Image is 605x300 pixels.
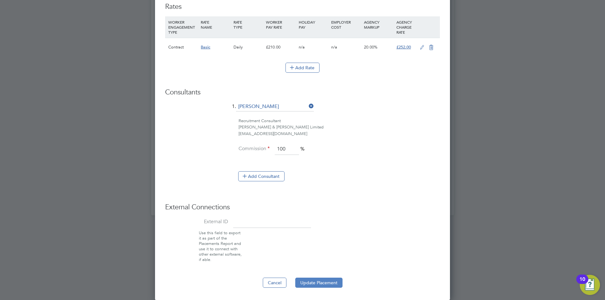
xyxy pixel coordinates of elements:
div: EMPLOYER COST [330,16,362,33]
div: WORKER ENGAGEMENT TYPE [167,16,199,38]
label: Commission [238,145,270,152]
div: HOLIDAY PAY [297,16,330,33]
div: 10 [579,279,585,287]
input: Search for... [236,102,314,111]
div: AGENCY MARKUP [362,16,395,33]
div: AGENCY CHARGE RATE [395,16,417,38]
span: Use this field to export it as part of the Placements Report and use it to connect with other ext... [199,230,242,262]
div: £210.00 [264,38,297,56]
span: £252.00 [396,44,411,50]
span: n/a [331,44,337,50]
span: n/a [299,44,305,50]
div: RATE NAME [199,16,232,33]
button: Open Resource Center, 10 new notifications [580,275,600,295]
h3: Consultants [165,88,440,97]
span: Basic [201,44,210,50]
div: [EMAIL_ADDRESS][DOMAIN_NAME] [239,131,440,137]
div: [PERSON_NAME] & [PERSON_NAME] Limited [239,124,440,131]
span: % [300,146,304,152]
div: Daily [232,38,264,56]
button: Cancel [263,278,286,288]
div: Contract [167,38,199,56]
button: Add Rate [285,63,320,73]
div: Recruitment Consultant [239,118,440,124]
li: 1. [165,102,440,118]
label: External ID [165,218,228,225]
button: Update Placement [295,278,343,288]
div: WORKER PAY RATE [264,16,297,33]
div: RATE TYPE [232,16,264,33]
button: Add Consultant [238,171,285,181]
span: 20.00% [364,44,377,50]
h3: External Connections [165,203,440,212]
